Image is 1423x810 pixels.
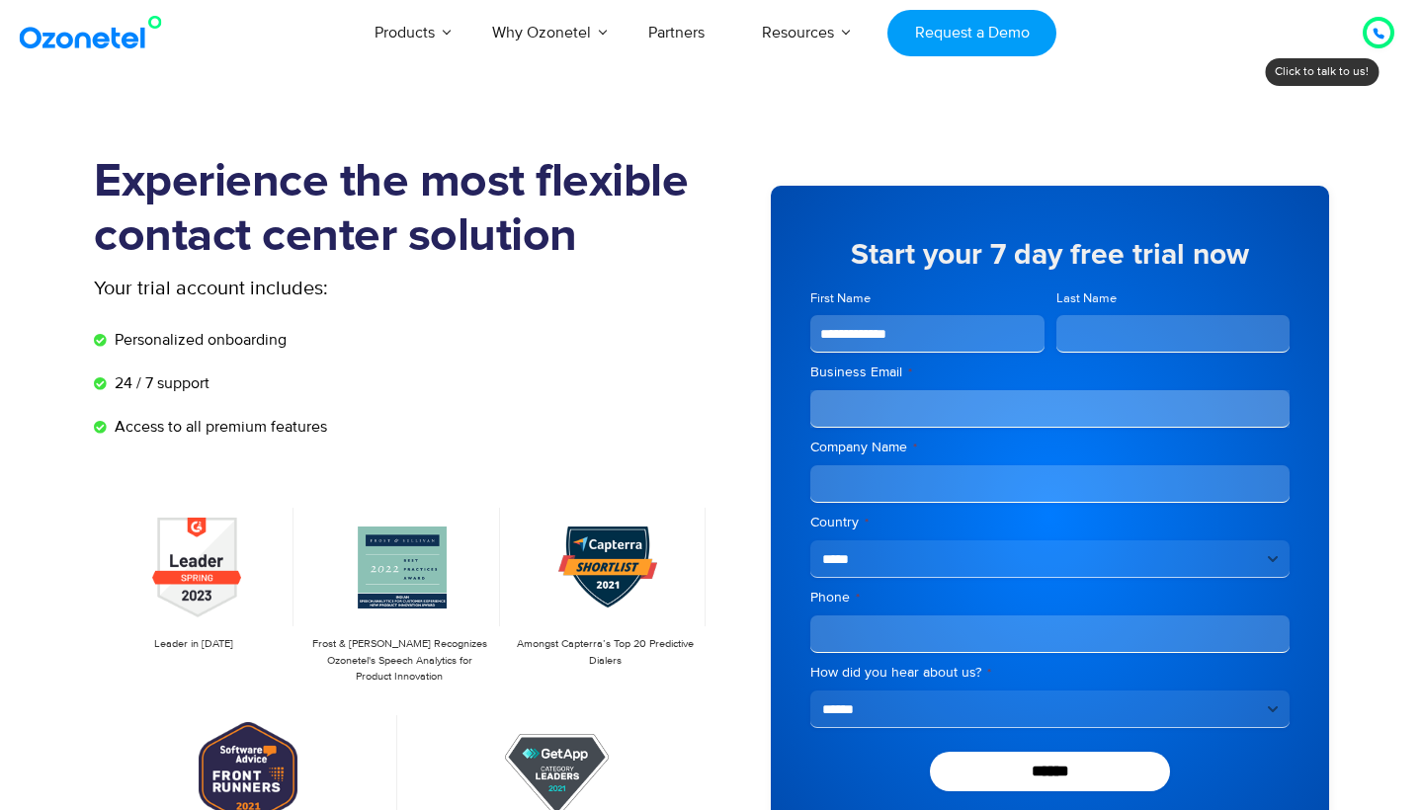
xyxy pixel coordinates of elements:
label: How did you hear about us? [810,663,1290,683]
p: Frost & [PERSON_NAME] Recognizes Ozonetel's Speech Analytics for Product Innovation [309,636,489,686]
span: 24 / 7 support [110,371,209,395]
p: Amongst Capterra’s Top 20 Predictive Dialers [516,636,696,669]
label: Business Email [810,363,1290,382]
h1: Experience the most flexible contact center solution [94,155,711,264]
label: Last Name [1056,289,1291,308]
label: First Name [810,289,1045,308]
span: Access to all premium features [110,415,327,439]
h5: Start your 7 day free trial now [810,240,1290,270]
label: Company Name [810,438,1290,457]
p: Your trial account includes: [94,274,563,303]
a: Request a Demo [887,10,1056,56]
span: Personalized onboarding [110,328,287,352]
label: Country [810,513,1290,532]
p: Leader in [DATE] [104,636,284,653]
label: Phone [810,588,1290,607]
